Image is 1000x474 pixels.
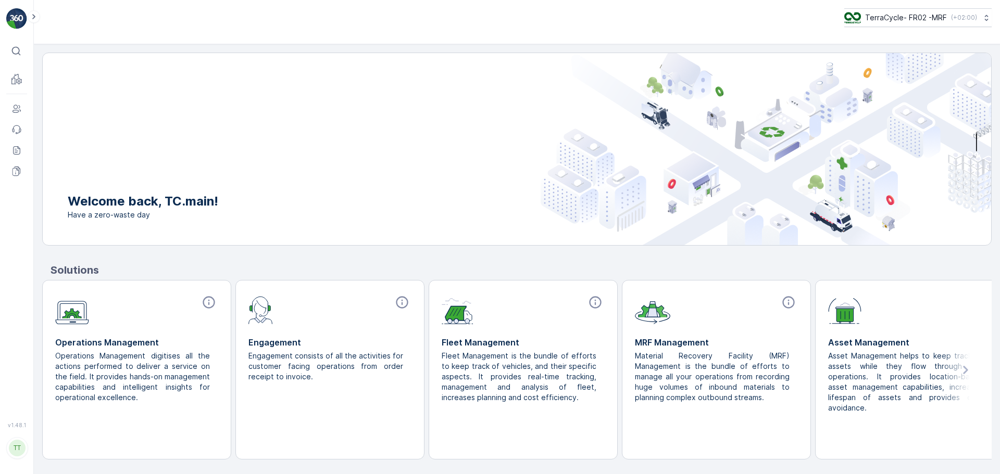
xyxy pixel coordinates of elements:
[55,351,210,403] p: Operations Management digitises all the actions performed to deliver a service on the field. It p...
[635,336,798,349] p: MRF Management
[635,351,790,403] p: Material Recovery Facility (MRF) Management is the bundle of efforts to manage all your operation...
[6,8,27,29] img: logo
[442,351,596,403] p: Fleet Management is the bundle of efforts to keep track of vehicles, and their specific aspects. ...
[442,336,605,349] p: Fleet Management
[55,336,218,349] p: Operations Management
[248,295,273,324] img: module-icon
[6,422,27,428] span: v 1.48.1
[68,210,218,220] span: Have a zero-waste day
[9,440,26,456] div: TT
[442,295,473,324] img: module-icon
[951,14,977,22] p: ( +02:00 )
[828,351,983,413] p: Asset Management helps to keep track of assets while they flow through the operations. It provide...
[828,336,991,349] p: Asset Management
[635,295,670,324] img: module-icon
[68,193,218,210] p: Welcome back, TC.main!
[51,262,992,278] p: Solutions
[541,53,991,245] img: city illustration
[248,336,411,349] p: Engagement
[865,12,947,23] p: TerraCycle- FR02 -MRF
[844,12,861,23] img: terracycle.png
[844,8,992,27] button: TerraCycle- FR02 -MRF(+02:00)
[828,295,861,324] img: module-icon
[248,351,403,382] p: Engagement consists of all the activities for customer facing operations from order receipt to in...
[6,430,27,466] button: TT
[55,295,89,325] img: module-icon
